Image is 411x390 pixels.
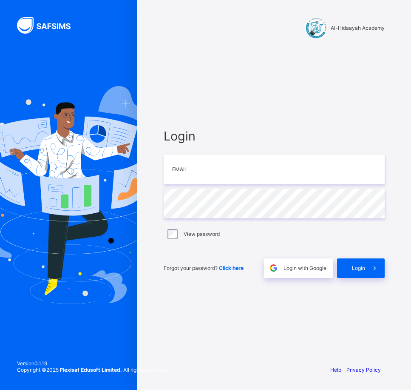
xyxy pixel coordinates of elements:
img: google.396cfc9801f0270233282035f929180a.svg [269,263,278,273]
span: Login with Google [283,265,326,271]
a: Help [330,367,341,373]
span: Al-Hidaayah Academy [331,25,385,31]
span: Forgot your password? [164,265,244,271]
img: SAFSIMS Logo [17,17,81,34]
label: View password [184,231,220,237]
span: Login [352,265,365,271]
a: Privacy Policy [346,367,381,373]
a: Click here [219,265,244,271]
span: Version 0.1.19 [17,360,167,367]
span: Copyright © 2025 All rights reserved. [17,367,167,373]
span: Login [164,129,385,143]
strong: Flexisaf Edusoft Limited. [60,367,122,373]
